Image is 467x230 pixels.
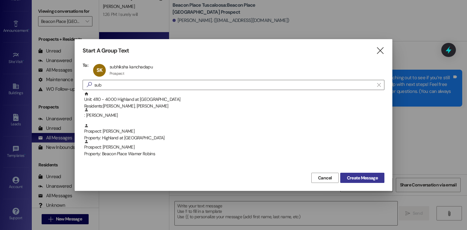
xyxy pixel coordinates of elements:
div: Property: Beacon Place Warner Robins [84,150,384,157]
div: : [PERSON_NAME] [83,108,384,123]
input: Search for any contact or apartment [94,80,374,89]
i:  [84,81,94,88]
div: Residents: [PERSON_NAME], [PERSON_NAME] [84,103,384,109]
h3: Start A Group Text [83,47,129,54]
span: Create Message [347,175,378,181]
i:  [377,82,381,87]
div: Prospect: [PERSON_NAME] [84,123,384,142]
span: SK [97,67,102,73]
button: Clear text [374,80,384,90]
i:  [376,47,384,54]
div: Prospect [110,71,124,76]
div: Prospect: [PERSON_NAME] [84,139,384,157]
button: Create Message [340,173,384,183]
div: Prospect: [PERSON_NAME]Property: Highland at [GEOGRAPHIC_DATA] [83,123,384,139]
div: Unit: 4110 - 4000 Highland at [GEOGRAPHIC_DATA] [84,92,384,110]
div: Prospect: [PERSON_NAME]Property: Beacon Place Warner Robins [83,139,384,155]
div: subhiksha kanchadapu [110,64,153,70]
div: Property: Highland at [GEOGRAPHIC_DATA] [84,135,384,141]
button: Cancel [311,173,339,183]
div: : [PERSON_NAME] [84,108,384,119]
span: Cancel [318,175,332,181]
div: Unit: 4110 - 4000 Highland at [GEOGRAPHIC_DATA]Residents:[PERSON_NAME], [PERSON_NAME] [83,92,384,108]
h3: To: [83,62,88,68]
